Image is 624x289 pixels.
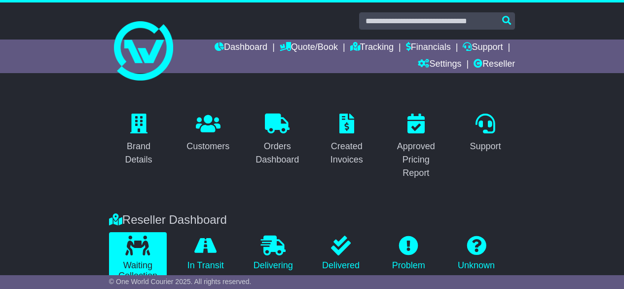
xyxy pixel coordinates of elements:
[180,110,236,157] a: Customers
[470,140,501,153] div: Support
[115,140,162,166] div: Brand Details
[312,232,369,275] a: Delivered
[177,232,234,275] a: In Transit
[186,140,229,153] div: Customers
[393,140,440,180] div: Approved Pricing Report
[386,110,446,183] a: Approved Pricing Report
[324,140,370,166] div: Created Invoices
[317,110,377,170] a: Created Invoices
[463,40,503,56] a: Support
[350,40,394,56] a: Tracking
[447,232,505,275] a: Unknown
[463,110,507,157] a: Support
[474,56,515,73] a: Reseller
[109,110,169,170] a: Brand Details
[244,232,302,275] a: Delivering
[406,40,451,56] a: Financials
[280,40,338,56] a: Quote/Book
[254,140,301,166] div: Orders Dashboard
[215,40,267,56] a: Dashboard
[248,110,307,170] a: Orders Dashboard
[104,213,520,227] div: Reseller Dashboard
[109,278,252,286] span: © One World Courier 2025. All rights reserved.
[109,232,167,285] a: Waiting Collection
[418,56,461,73] a: Settings
[380,232,438,275] a: Problem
